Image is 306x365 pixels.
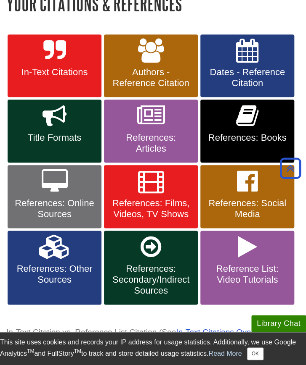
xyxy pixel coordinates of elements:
a: Dates - Reference Citation [200,34,294,97]
a: References: Books [200,100,294,163]
a: References: Films, Videos, TV Shows [104,165,198,228]
span: Dates - Reference Citation [207,67,288,89]
span: References: Social Media [207,198,288,220]
a: References: Secondary/Indirect Sources [104,231,198,305]
a: In-Text Citations [8,34,101,97]
span: In-Text Citations [14,67,95,78]
span: References: Other Sources [14,263,95,285]
a: References: Articles [104,100,198,163]
sup: TM [74,348,81,354]
a: References: Online Sources [8,165,101,228]
a: References: Other Sources [8,231,101,305]
button: Close [247,347,263,360]
span: References: Online Sources [14,198,95,220]
span: References: Films, Videos, TV Shows [110,198,192,220]
a: References: Social Media [200,165,294,228]
a: In-Text Citations Overview [176,327,270,336]
span: Authors - Reference Citation [110,67,192,89]
span: Title Formats [14,132,95,143]
a: Authors - Reference Citation [104,34,198,97]
span: References: Articles [110,132,192,154]
sup: TM [27,348,34,354]
a: Back to Top [277,163,304,174]
span: References: Books [207,132,288,143]
a: Read More [208,349,242,357]
a: Title Formats [8,100,101,163]
span: Reference List: Video Tutorials [207,263,288,285]
span: References: Secondary/Indirect Sources [110,263,192,296]
a: Reference List: Video Tutorials [200,231,294,305]
button: Library Chat [251,315,306,332]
